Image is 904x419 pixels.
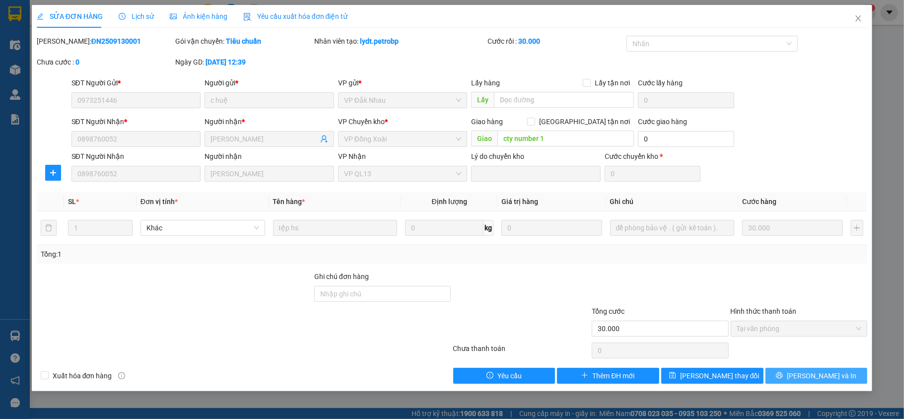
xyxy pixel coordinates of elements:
input: Cước giao hàng [638,131,734,147]
span: info-circle [118,372,125,379]
span: clock-circle [119,13,126,20]
span: SL [68,198,76,206]
b: 30.000 [518,37,540,45]
span: VP QL13 [344,166,462,181]
th: Ghi chú [606,192,739,211]
div: SĐT Người Nhận [71,116,201,127]
span: Tên hàng [273,198,305,206]
button: delete [41,220,57,236]
input: Dọc đường [494,92,634,108]
div: Gói vận chuyển: [175,36,312,47]
button: exclamation-circleYêu cầu [453,368,556,384]
span: close [854,14,862,22]
span: Tổng cước [592,307,625,315]
div: Tổng: 1 [41,249,349,260]
span: kg [484,220,493,236]
span: Lấy tận nơi [591,77,634,88]
button: plus [45,165,61,181]
button: save[PERSON_NAME] thay đổi [661,368,764,384]
span: Lịch sử [119,12,154,20]
input: Dọc đường [497,131,634,146]
button: printer[PERSON_NAME] và In [765,368,868,384]
span: printer [776,372,783,380]
span: Định lượng [432,198,467,206]
b: Tiêu chuẩn [226,37,261,45]
div: Cước chuyển kho [605,151,700,162]
label: Cước lấy hàng [638,79,683,87]
div: Cước rồi : [487,36,625,47]
span: Giao hàng [471,118,503,126]
div: Nhân viên tạo: [314,36,486,47]
span: Giá trị hàng [501,198,538,206]
span: Lấy hàng [471,79,500,87]
div: [PERSON_NAME]: [37,36,174,47]
span: Xuất hóa đơn hàng [49,370,116,381]
input: 0 [742,220,842,236]
span: [PERSON_NAME] và In [787,370,856,381]
span: Ảnh kiện hàng [170,12,227,20]
span: VP Đắk Nhau [344,93,462,108]
span: Đơn vị tính [140,198,178,206]
div: SĐT Người Gửi [71,77,201,88]
div: VP gửi [338,77,468,88]
label: Cước giao hàng [638,118,687,126]
input: 0 [501,220,602,236]
button: plus [851,220,864,236]
b: 0 [75,58,79,66]
span: VP Đồng Xoài [344,132,462,146]
span: Yêu cầu xuất hóa đơn điện tử [243,12,348,20]
span: user-add [320,135,328,143]
div: Người nhận [205,116,334,127]
input: Ghi chú đơn hàng [314,286,451,302]
span: plus [46,169,61,177]
div: VP Nhận [338,151,468,162]
span: Thêm ĐH mới [592,370,634,381]
img: icon [243,13,251,21]
div: Ngày GD: [175,57,312,68]
span: exclamation-circle [487,372,493,380]
div: Người nhận [205,151,334,162]
span: VP Chuyển kho [338,118,385,126]
span: Giao [471,131,497,146]
span: SỬA ĐƠN HÀNG [37,12,103,20]
span: picture [170,13,177,20]
div: Lý do chuyển kho [471,151,601,162]
label: Hình thức thanh toán [731,307,797,315]
span: Yêu cầu [497,370,522,381]
span: [PERSON_NAME] thay đổi [680,370,760,381]
span: plus [581,372,588,380]
span: edit [37,13,44,20]
div: Người gửi [205,77,334,88]
span: save [669,372,676,380]
span: [GEOGRAPHIC_DATA] tận nơi [535,116,634,127]
b: lydt.petrobp [360,37,399,45]
button: plusThêm ĐH mới [557,368,659,384]
div: Chưa cước : [37,57,174,68]
b: ĐN2509130001 [91,37,141,45]
b: [DATE] 12:39 [206,58,246,66]
label: Ghi chú đơn hàng [314,273,369,280]
input: VD: Bàn, Ghế [273,220,398,236]
div: Chưa thanh toán [452,343,591,360]
span: Khác [146,220,259,235]
span: Tại văn phòng [737,321,862,336]
button: Close [844,5,872,33]
span: Lấy [471,92,494,108]
input: Cước lấy hàng [638,92,734,108]
span: Cước hàng [742,198,776,206]
div: SĐT Người Nhận [71,151,201,162]
input: Ghi Chú [610,220,735,236]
